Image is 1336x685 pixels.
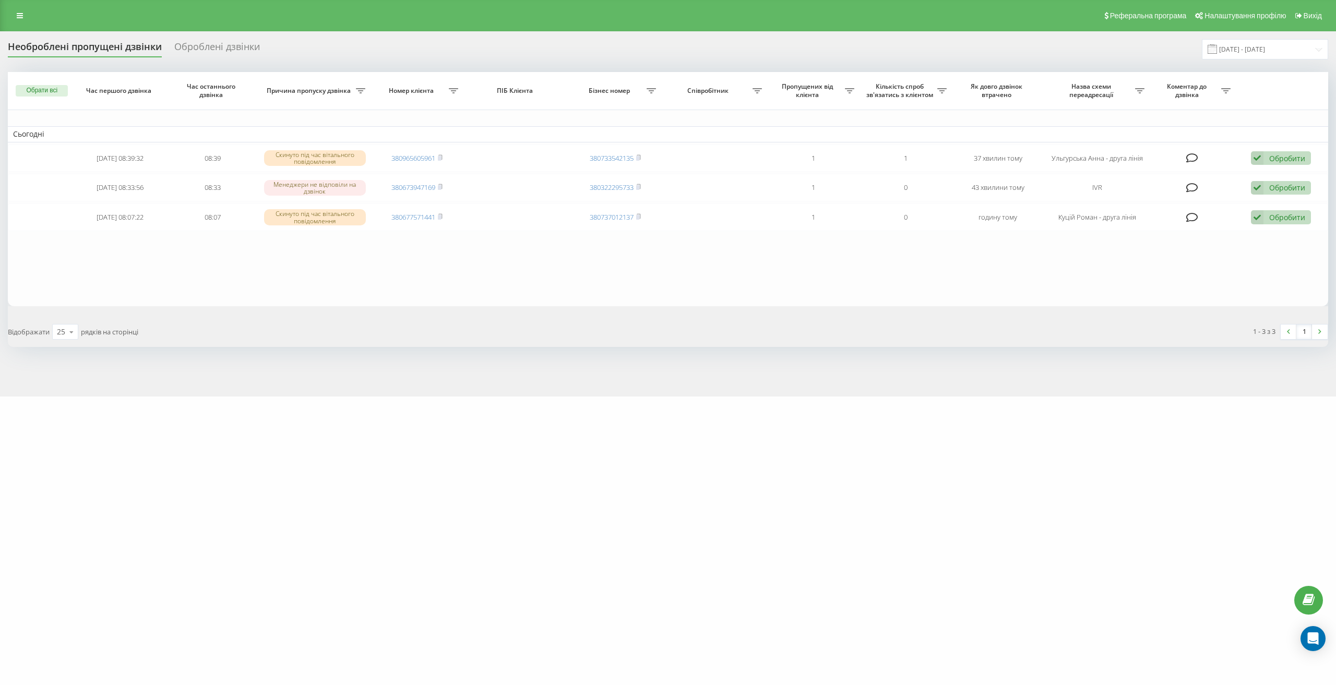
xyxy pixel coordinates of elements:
td: 08:07 [166,203,259,231]
span: Номер клієнта [376,87,449,95]
td: 0 [860,203,952,231]
td: Куцій Роман - друга лінія [1044,203,1150,231]
span: Вихід [1304,11,1322,20]
button: Обрати всі [16,85,68,97]
td: 08:33 [166,174,259,201]
div: Обробити [1269,183,1305,193]
a: 380673947169 [391,183,435,192]
td: 1 [767,203,860,231]
a: 380733542135 [590,153,634,163]
div: Open Intercom Messenger [1301,626,1326,651]
span: ПІБ Клієнта [473,87,559,95]
td: IVR [1044,174,1150,201]
td: 1 [767,145,860,172]
span: Відображати [8,327,50,337]
span: Причина пропуску дзвінка [264,87,356,95]
a: 380677571441 [391,212,435,222]
a: 380737012137 [590,212,634,222]
a: 380965605961 [391,153,435,163]
div: Обробити [1269,153,1305,163]
div: Скинуто під час вітального повідомлення [264,209,366,225]
span: Налаштування профілю [1204,11,1286,20]
td: [DATE] 08:39:32 [74,145,166,172]
span: Реферальна програма [1110,11,1187,20]
a: 1 [1296,325,1312,339]
div: Необроблені пропущені дзвінки [8,41,162,57]
td: 43 хвилини тому [952,174,1044,201]
td: 1 [860,145,952,172]
td: 37 хвилин тому [952,145,1044,172]
span: Назва схеми переадресації [1049,82,1135,99]
span: рядків на сторінці [81,327,138,337]
span: Коментар до дзвінка [1155,82,1221,99]
span: Час першого дзвінка [83,87,157,95]
td: 08:39 [166,145,259,172]
div: Оброблені дзвінки [174,41,260,57]
td: годину тому [952,203,1044,231]
span: Як довго дзвінок втрачено [961,82,1035,99]
div: 1 - 3 з 3 [1253,326,1275,337]
td: 0 [860,174,952,201]
div: Обробити [1269,212,1305,222]
td: Ульгурська Анна - друга лінія [1044,145,1150,172]
span: Бізнес номер [574,87,647,95]
a: 380322295733 [590,183,634,192]
td: [DATE] 08:07:22 [74,203,166,231]
td: [DATE] 08:33:56 [74,174,166,201]
span: Співробітник [666,87,752,95]
td: 1 [767,174,860,201]
td: Сьогодні [8,126,1328,142]
span: Час останнього дзвінка [175,82,249,99]
span: Пропущених від клієнта [772,82,845,99]
span: Кількість спроб зв'язатись з клієнтом [865,82,937,99]
div: Менеджери не відповіли на дзвінок [264,180,366,196]
div: Скинуто під час вітального повідомлення [264,150,366,166]
div: 25 [57,327,65,337]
